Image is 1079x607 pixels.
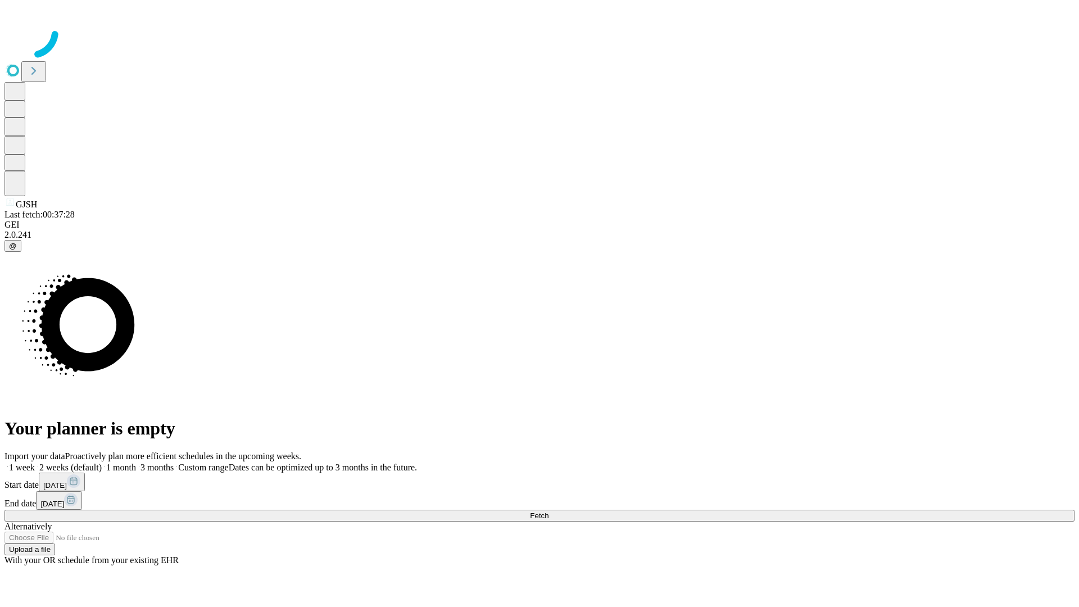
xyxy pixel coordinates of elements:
[43,481,67,490] span: [DATE]
[4,210,75,219] span: Last fetch: 00:37:28
[178,463,228,472] span: Custom range
[36,491,82,510] button: [DATE]
[229,463,417,472] span: Dates can be optimized up to 3 months in the future.
[4,220,1075,230] div: GEI
[40,500,64,508] span: [DATE]
[4,240,21,252] button: @
[4,451,65,461] span: Import your data
[39,473,85,491] button: [DATE]
[65,451,301,461] span: Proactively plan more efficient schedules in the upcoming weeks.
[4,555,179,565] span: With your OR schedule from your existing EHR
[9,242,17,250] span: @
[9,463,35,472] span: 1 week
[4,473,1075,491] div: Start date
[4,230,1075,240] div: 2.0.241
[4,522,52,531] span: Alternatively
[4,543,55,555] button: Upload a file
[16,200,37,209] span: GJSH
[39,463,102,472] span: 2 weeks (default)
[530,511,548,520] span: Fetch
[106,463,136,472] span: 1 month
[4,491,1075,510] div: End date
[140,463,174,472] span: 3 months
[4,418,1075,439] h1: Your planner is empty
[4,510,1075,522] button: Fetch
